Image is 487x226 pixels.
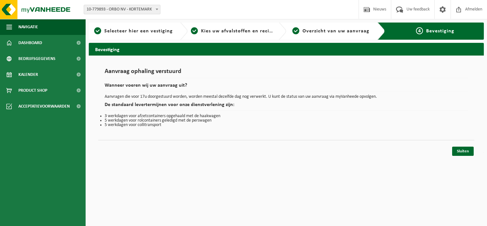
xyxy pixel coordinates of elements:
span: Bevestiging [426,29,454,34]
span: Acceptatievoorwaarden [18,98,70,114]
a: 1Selecteer hier een vestiging [92,27,175,35]
h2: Bevestiging [89,43,484,55]
p: Aanvragen die voor 17u doorgestuurd worden, worden meestal dezelfde dag nog verwerkt. U kunt de s... [105,95,468,99]
a: 2Kies uw afvalstoffen en recipiënten [191,27,274,35]
a: 3Overzicht van uw aanvraag [289,27,373,35]
li: 5 werkdagen voor rolcontainers geledigd met de perswagen [105,118,468,123]
span: Bedrijfsgegevens [18,51,55,67]
span: 3 [292,27,299,34]
span: Kies uw afvalstoffen en recipiënten [201,29,288,34]
a: Sluiten [452,147,474,156]
li: 5 werkdagen voor collitransport [105,123,468,127]
span: Overzicht van uw aanvraag [302,29,369,34]
span: 1 [94,27,101,34]
span: Kalender [18,67,38,83]
span: Selecteer hier een vestiging [104,29,173,34]
span: 10-779893 - ORBO NV - KORTEMARK [84,5,160,14]
span: 2 [191,27,198,34]
li: 3 werkdagen voor afzetcontainers opgehaald met de haakwagen [105,114,468,118]
h2: Wanneer voeren wij uw aanvraag uit? [105,83,468,91]
span: Product Shop [18,83,47,98]
h1: Aanvraag ophaling verstuurd [105,68,468,78]
h2: De standaard levertermijnen voor onze dienstverlening zijn: [105,102,468,111]
span: 4 [416,27,423,34]
span: Dashboard [18,35,42,51]
span: Navigatie [18,19,38,35]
